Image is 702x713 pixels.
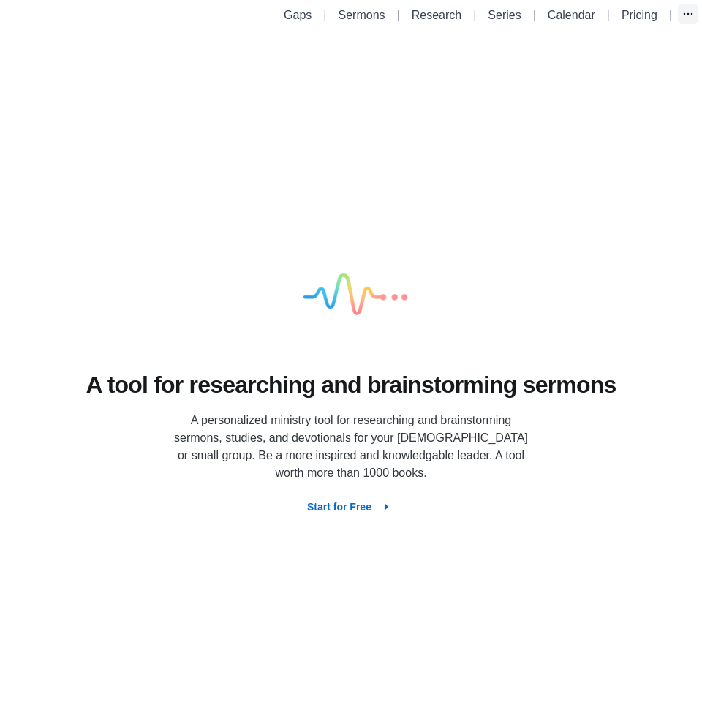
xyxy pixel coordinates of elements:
[391,7,406,24] li: |
[488,9,521,21] a: Series
[317,7,332,24] li: |
[663,7,678,24] li: |
[295,500,407,513] a: Start for Free
[168,412,534,482] p: A personalized ministry tool for researching and brainstorming sermons, studies, and devotionals ...
[629,640,684,695] iframe: Drift Widget Chat Controller
[527,7,542,24] li: |
[548,9,595,21] a: Calendar
[601,7,616,24] li: |
[284,9,312,21] a: Gaps
[339,9,385,21] a: Sermons
[467,7,482,24] li: |
[295,494,407,520] button: Start for Free
[412,9,461,21] a: Research
[278,223,424,369] img: logo
[622,9,657,21] a: Pricing
[86,369,616,401] h1: A tool for researching and brainstorming sermons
